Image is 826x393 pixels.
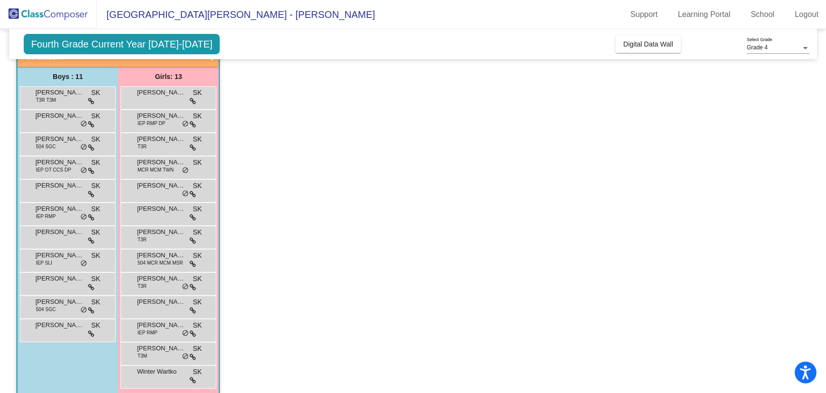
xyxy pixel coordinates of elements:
span: SK [91,134,100,144]
span: IEP RMP DP [137,120,165,127]
span: SK [91,320,100,330]
a: Support [623,7,665,22]
span: [PERSON_NAME] [35,297,84,307]
span: SK [193,157,202,168]
span: SK [193,274,202,284]
span: SK [91,297,100,307]
span: T3R [137,143,147,150]
span: [PERSON_NAME] [35,88,84,97]
span: SK [91,227,100,237]
span: [GEOGRAPHIC_DATA][PERSON_NAME] - [PERSON_NAME] [97,7,375,22]
span: Winter Wartko [137,367,185,377]
span: [PERSON_NAME] [137,204,185,214]
span: SK [193,344,202,354]
span: Digital Data Wall [623,40,673,48]
span: [PERSON_NAME] [35,157,84,167]
button: Digital Data Wall [616,35,681,53]
span: 504 MCR MCM MSR [137,259,183,267]
span: [PERSON_NAME] [137,181,185,190]
span: 504 SGC [36,306,56,313]
span: [PERSON_NAME] [137,157,185,167]
span: SK [193,134,202,144]
span: IEP RMP [137,329,157,336]
span: SK [91,157,100,168]
span: [PERSON_NAME] [35,181,84,190]
span: MCR MCM TWN [137,166,174,173]
span: SK [91,88,100,98]
span: [PERSON_NAME] [137,274,185,283]
span: IEP RMP [36,213,56,220]
span: [PERSON_NAME] [35,320,84,330]
span: Grade 4 [747,44,767,51]
span: [PERSON_NAME] [35,134,84,144]
span: [PERSON_NAME] [137,320,185,330]
span: T3R T3M [36,96,56,104]
span: SK [193,251,202,261]
span: IEP SLI [36,259,52,267]
span: do_not_disturb_alt [80,213,87,221]
span: SK [193,227,202,237]
a: School [743,7,782,22]
span: T3M [137,352,147,360]
span: do_not_disturb_alt [80,306,87,314]
span: [PERSON_NAME] [137,88,185,97]
span: T3R [137,236,147,243]
span: do_not_disturb_alt [80,167,87,174]
span: [PERSON_NAME] [137,227,185,237]
span: [PERSON_NAME] [137,111,185,121]
span: 504 SGC [36,143,56,150]
span: do_not_disturb_alt [80,143,87,151]
span: do_not_disturb_alt [80,260,87,267]
span: SK [91,181,100,191]
span: SK [193,111,202,121]
span: SK [193,181,202,191]
span: [PERSON_NAME] [35,111,84,121]
div: Boys : 11 [17,67,118,86]
span: [PERSON_NAME] [137,297,185,307]
span: SK [91,204,100,214]
span: T3R [137,283,147,290]
span: do_not_disturb_alt [182,283,189,291]
span: Fourth Grade Current Year [DATE]-[DATE] [24,34,220,54]
a: Logout [787,7,826,22]
span: do_not_disturb_alt [182,120,189,128]
span: do_not_disturb_alt [182,167,189,174]
a: Learning Portal [670,7,738,22]
div: Girls: 13 [118,67,219,86]
span: SK [193,297,202,307]
span: [PERSON_NAME] [137,344,185,353]
span: [PERSON_NAME] [35,204,84,214]
span: [PERSON_NAME] [137,134,185,144]
span: do_not_disturb_alt [182,330,189,337]
span: IEP OT CCS DP [36,166,71,173]
span: [PERSON_NAME] [35,251,84,260]
span: do_not_disturb_alt [182,190,189,198]
span: [PERSON_NAME] [35,274,84,283]
span: [PERSON_NAME] [137,251,185,260]
span: SK [193,367,202,377]
span: SK [193,88,202,98]
span: do_not_disturb_alt [80,120,87,128]
span: SK [91,274,100,284]
span: SK [193,204,202,214]
span: SK [91,251,100,261]
span: SK [193,320,202,330]
span: do_not_disturb_alt [182,353,189,361]
span: [PERSON_NAME] [35,227,84,237]
span: SK [91,111,100,121]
